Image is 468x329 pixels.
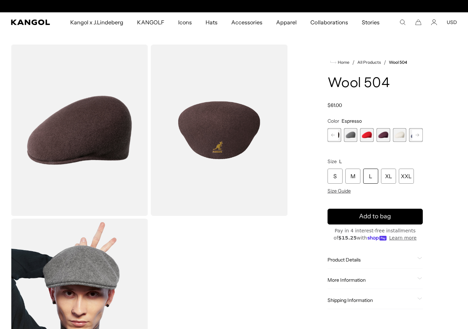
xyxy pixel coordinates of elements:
label: Vino [377,128,390,142]
div: XL [381,169,396,184]
span: Kangol x J.Lindeberg [70,12,124,32]
span: Product Details [328,257,415,263]
nav: breadcrumbs [328,58,423,66]
a: Wool 504 [389,60,407,65]
li: / [381,58,386,66]
span: Collaborations [310,12,348,32]
a: Apparel [269,12,304,32]
span: Size Guide [328,188,351,194]
button: USD [447,19,457,25]
label: Espresso [328,128,341,142]
span: Icons [178,12,192,32]
span: Stories [362,12,380,32]
label: Flannel [344,128,357,142]
div: 18 of 21 [393,128,407,142]
div: S [328,169,343,184]
button: Cart [415,19,421,25]
a: Stories [355,12,386,32]
span: Espresso [342,118,362,124]
span: Shipping Information [328,297,415,303]
span: KANGOLF [137,12,164,32]
summary: Search here [399,19,406,25]
div: L [363,169,378,184]
a: Accessories [224,12,269,32]
div: Announcement [163,3,305,9]
span: Color [328,118,339,124]
a: Hats [199,12,224,32]
a: Icons [171,12,199,32]
div: 1 of 2 [163,3,305,9]
span: Accessories [231,12,262,32]
a: Account [431,19,437,25]
div: 19 of 21 [409,128,423,142]
label: Red [360,128,374,142]
span: Home [336,60,349,65]
h1: Wool 504 [328,76,423,91]
span: L [339,158,342,164]
a: KANGOLF [130,12,171,32]
span: Apparel [276,12,297,32]
a: Kangol [11,20,50,25]
div: M [345,169,360,184]
span: Size [328,158,337,164]
a: Collaborations [304,12,355,32]
div: 16 of 21 [360,128,374,142]
span: $61.00 [328,102,342,108]
div: XXL [399,169,414,184]
slideshow-component: Announcement bar [163,3,305,9]
a: Kangol x J.Lindeberg [63,12,131,32]
img: color-espresso [151,45,288,216]
img: color-espresso [11,45,148,216]
label: Deep Springs [409,128,423,142]
li: / [349,58,355,66]
label: White [393,128,407,142]
div: 14 of 21 [328,128,341,142]
div: 15 of 21 [344,128,357,142]
button: Add to bag [328,209,423,224]
a: All Products [357,60,381,65]
span: Hats [206,12,218,32]
span: Add to bag [359,212,391,221]
span: More Information [328,277,415,283]
div: 17 of 21 [377,128,390,142]
a: Home [330,59,349,65]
